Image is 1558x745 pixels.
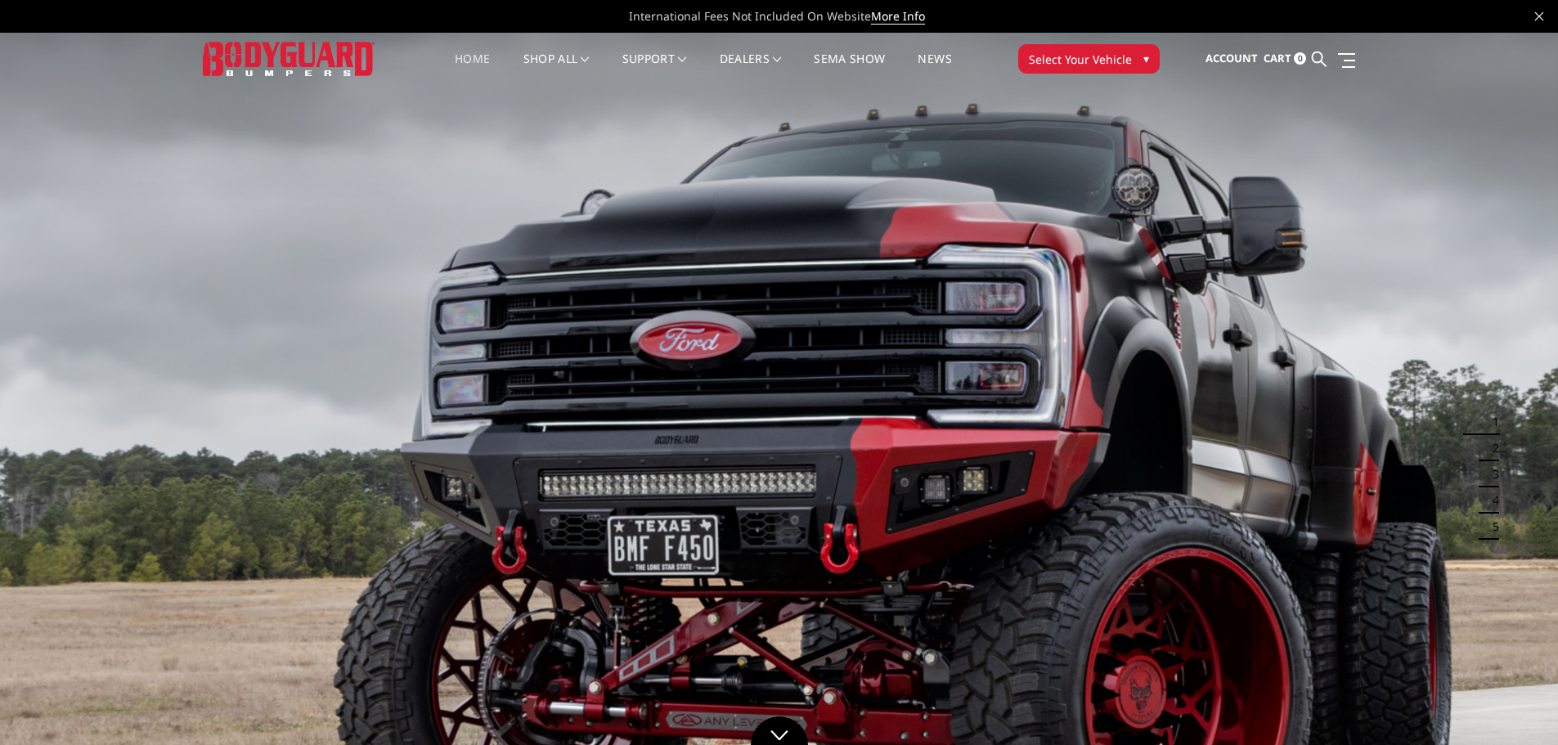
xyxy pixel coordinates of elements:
button: 2 of 5 [1483,435,1499,461]
a: News [918,53,951,85]
a: Dealers [720,53,782,85]
span: Select Your Vehicle [1029,51,1132,68]
a: Account [1206,37,1258,81]
a: SEMA Show [814,53,885,85]
span: Account [1206,51,1258,65]
span: ▾ [1143,50,1149,67]
button: 5 of 5 [1483,514,1499,540]
span: 0 [1294,52,1306,65]
a: Cart 0 [1264,37,1306,81]
img: BODYGUARD BUMPERS [203,42,375,75]
button: 3 of 5 [1483,461,1499,487]
button: 1 of 5 [1483,409,1499,435]
a: More Info [871,8,925,25]
span: Cart [1264,51,1291,65]
a: shop all [523,53,590,85]
button: Select Your Vehicle [1018,44,1160,74]
a: Click to Down [751,716,808,745]
a: Home [455,53,490,85]
button: 4 of 5 [1483,487,1499,514]
a: Support [622,53,687,85]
